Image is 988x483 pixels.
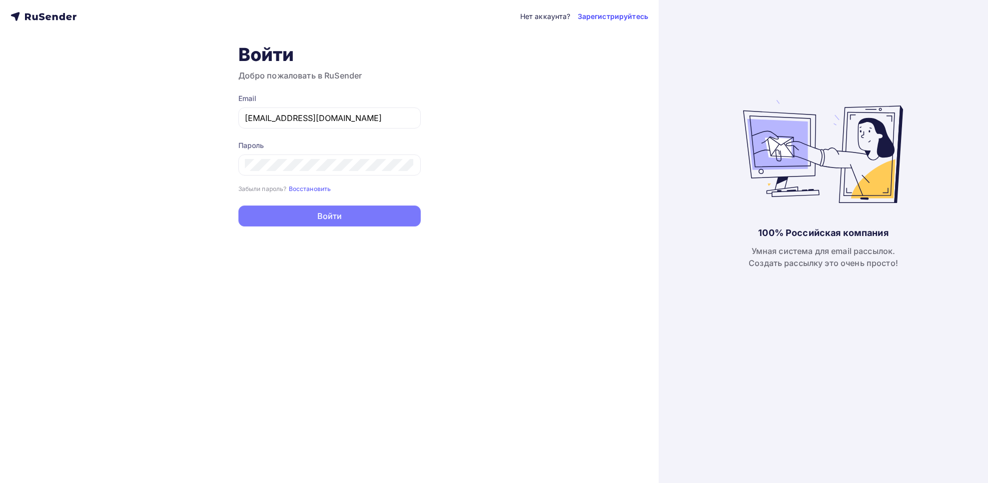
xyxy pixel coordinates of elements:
[289,185,331,192] small: Восстановить
[238,140,421,150] div: Пароль
[238,43,421,65] h1: Войти
[238,93,421,103] div: Email
[749,245,898,269] div: Умная система для email рассылок. Создать рассылку это очень просто!
[238,69,421,81] h3: Добро пожаловать в RuSender
[238,185,287,192] small: Забыли пароль?
[758,227,888,239] div: 100% Российская компания
[238,205,421,226] button: Войти
[289,184,331,192] a: Восстановить
[520,11,571,21] div: Нет аккаунта?
[578,11,648,21] a: Зарегистрируйтесь
[245,112,414,124] input: Укажите свой email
